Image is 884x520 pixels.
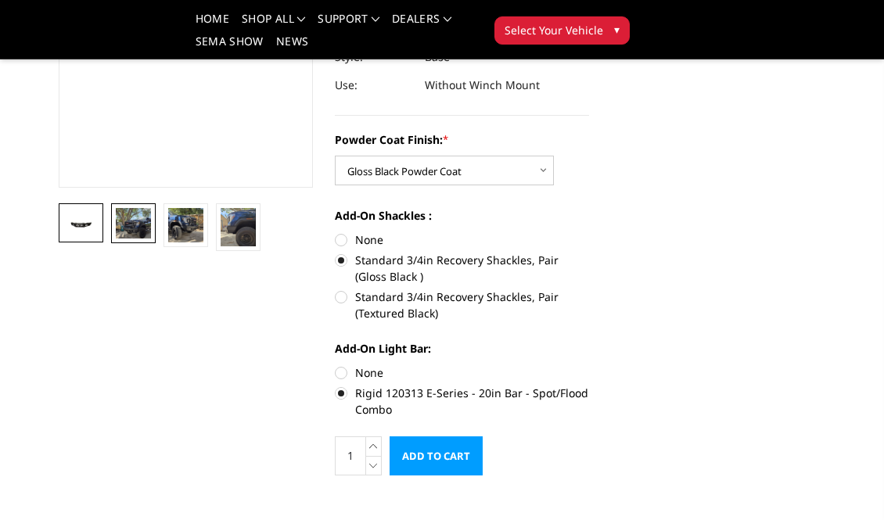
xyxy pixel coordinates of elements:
input: Add to Cart [390,436,483,475]
label: Rigid 120313 E-Series - 20in Bar - Spot/Flood Combo [335,385,589,418]
label: None [335,364,589,381]
label: Powder Coat Finish: [335,131,589,148]
label: Add-On Light Bar: [335,340,589,357]
label: Add-On Shackles : [335,207,589,224]
span: Select Your Vehicle [505,22,603,38]
label: None [335,231,589,248]
a: News [276,36,308,59]
img: 2020-2023 GMC Sierra 2500-3500 - FT Series - Base Front Bumper [168,208,203,242]
label: Standard 3/4in Recovery Shackles, Pair (Textured Black) [335,289,589,321]
a: Home [196,13,229,36]
label: Standard 3/4in Recovery Shackles, Pair (Gloss Black ) [335,252,589,285]
img: 2020-2023 GMC Sierra 2500-3500 - FT Series - Base Front Bumper [116,208,151,238]
a: SEMA Show [196,36,264,59]
button: Select Your Vehicle [494,16,630,45]
img: 2020-2023 GMC Sierra 2500-3500 - FT Series - Base Front Bumper [221,208,256,246]
span: ▾ [614,21,620,38]
a: Dealers [392,13,451,36]
dt: Use: [335,71,413,99]
a: shop all [242,13,305,36]
iframe: Chat Widget [806,445,884,520]
dd: Without Winch Mount [425,71,540,99]
a: Support [318,13,379,36]
img: 2020-2023 GMC Sierra 2500-3500 - FT Series - Base Front Bumper [63,215,99,231]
